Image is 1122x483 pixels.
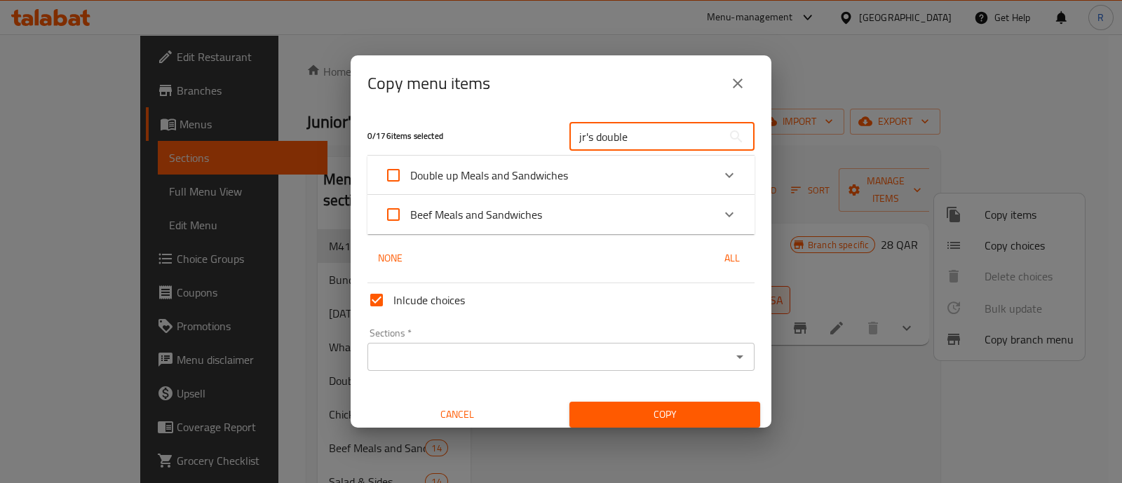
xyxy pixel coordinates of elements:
span: All [715,250,749,267]
div: Expand [367,195,755,234]
span: Cancel [367,406,547,423]
input: Search in items [569,123,722,151]
h5: 0 / 176 items selected [367,130,553,142]
button: Copy [569,402,760,428]
input: Select section [372,347,727,367]
button: All [710,245,755,271]
span: Beef Meals and Sandwiches [410,204,542,225]
label: Acknowledge [377,198,542,231]
button: None [367,245,412,271]
label: Acknowledge [377,158,568,192]
span: Inlcude choices [393,292,465,308]
h2: Copy menu items [367,72,490,95]
button: Open [730,347,750,367]
span: None [373,250,407,267]
span: Double up Meals and Sandwiches [410,165,568,186]
button: close [721,67,755,100]
button: Cancel [362,402,553,428]
span: Copy [581,406,749,423]
div: Expand [367,156,755,195]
